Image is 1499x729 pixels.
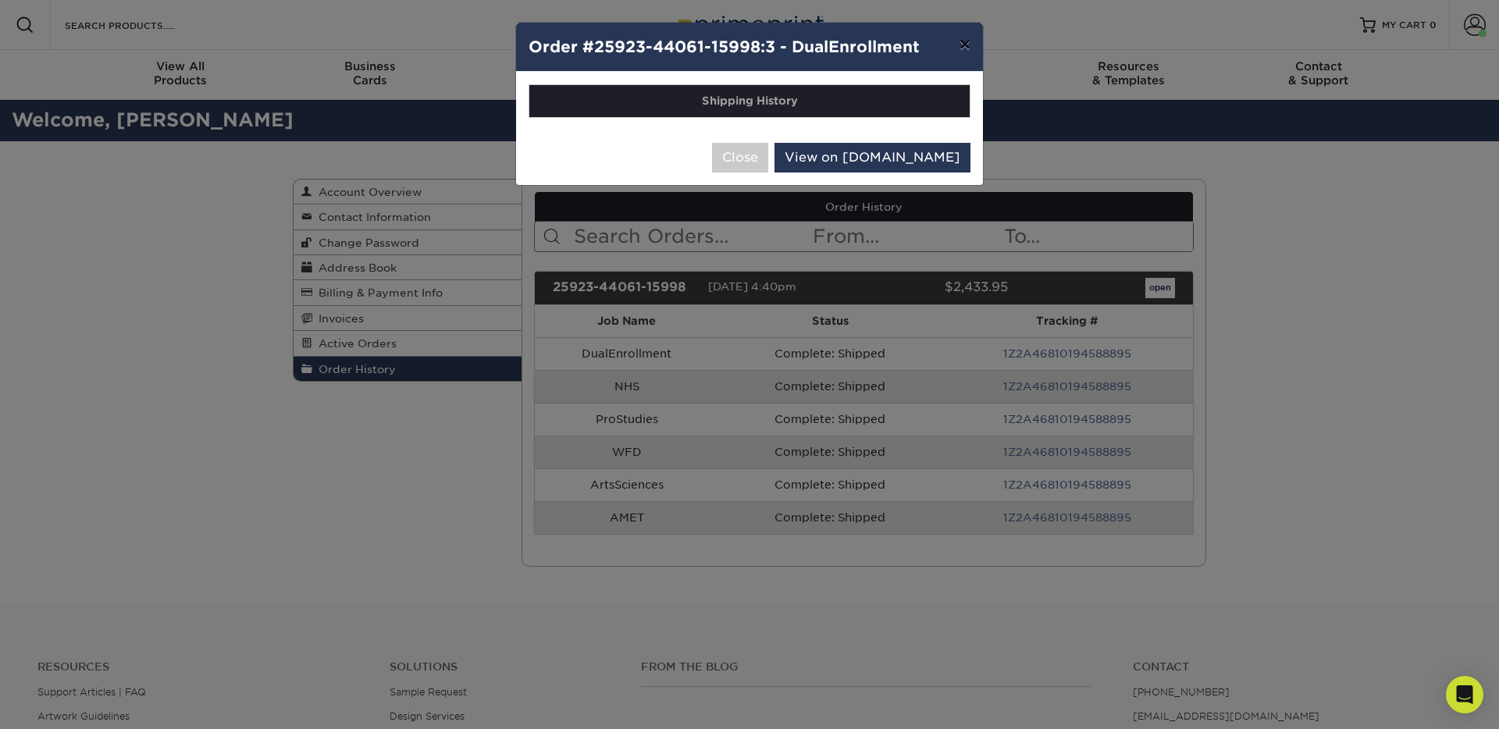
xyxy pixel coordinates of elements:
[947,23,983,66] button: ×
[712,143,768,172] button: Close
[529,35,970,59] h4: Order #25923-44061-15998:3 - DualEnrollment
[774,143,970,172] a: View on [DOMAIN_NAME]
[529,85,970,117] th: Shipping History
[1446,676,1483,713] div: Open Intercom Messenger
